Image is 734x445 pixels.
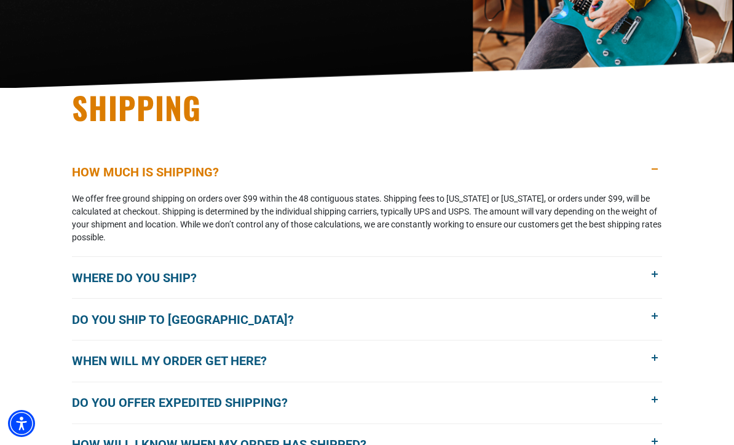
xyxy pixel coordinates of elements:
span: Where do you ship? [72,269,215,287]
p: We offer free ground shipping on orders over $99 within the 48 contiguous states. Shipping fees t... [72,192,662,244]
span: Do you offer expedited shipping? [72,393,306,412]
button: Do you offer expedited shipping? [72,382,662,423]
button: When will my order get here? [72,341,662,382]
div: Accessibility Menu [8,410,35,437]
span: Shipping [72,84,201,130]
button: Where do you ship? [72,257,662,298]
button: Do you ship to [GEOGRAPHIC_DATA]? [72,299,662,340]
span: Do you ship to [GEOGRAPHIC_DATA]? [72,310,312,329]
button: How much is shipping? [72,152,662,193]
span: When will my order get here? [72,352,285,370]
span: How much is shipping? [72,163,237,181]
